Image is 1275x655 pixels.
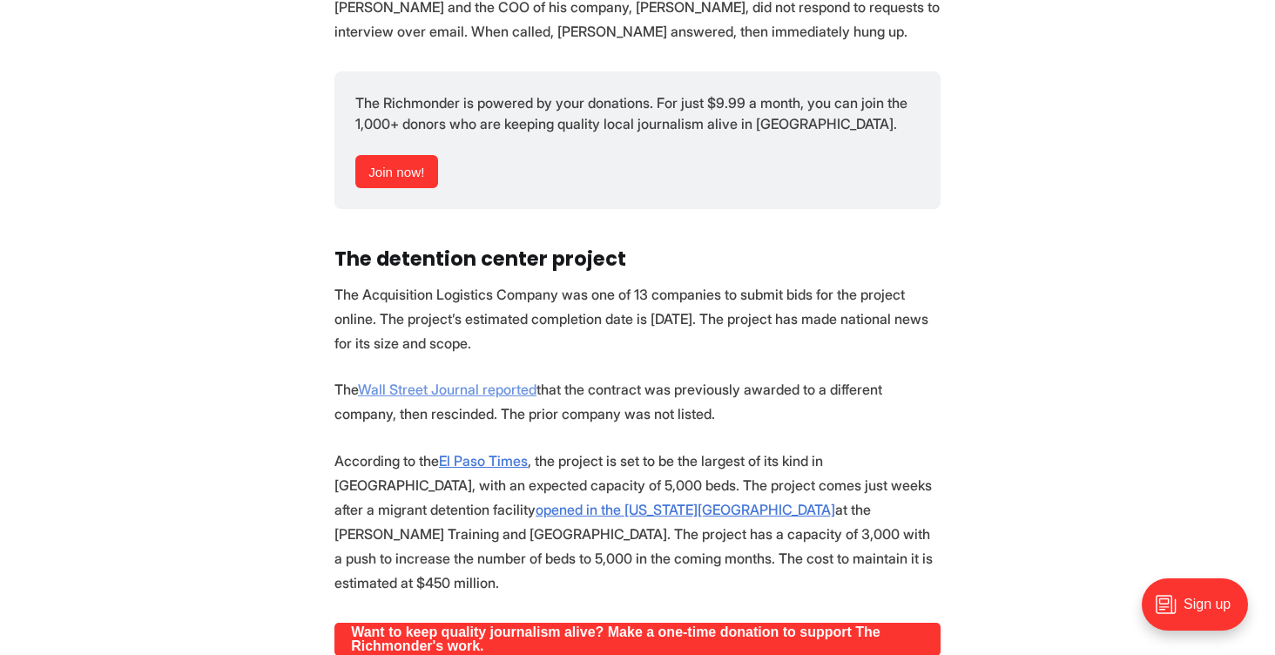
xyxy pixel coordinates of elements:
p: The that the contract was previously awarded to a different company, then rescinded. The prior co... [334,377,941,426]
strong: The detention center project [334,245,626,273]
iframe: portal-trigger [1127,570,1275,655]
span: The Richmonder is powered by your donations. For just $9.99 a month, you can join the 1,000+ dono... [355,94,911,132]
p: The Acquisition Logistics Company was one of 13 companies to submit bids for the project online. ... [334,282,941,355]
p: According to the , the project is set to be the largest of its kind in [GEOGRAPHIC_DATA], with an... [334,449,941,595]
a: Wall Street Journal reported [358,381,536,398]
a: opened in the [US_STATE][GEOGRAPHIC_DATA] [536,501,835,518]
a: Join now! [355,155,438,188]
a: El Paso Times [439,452,528,469]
